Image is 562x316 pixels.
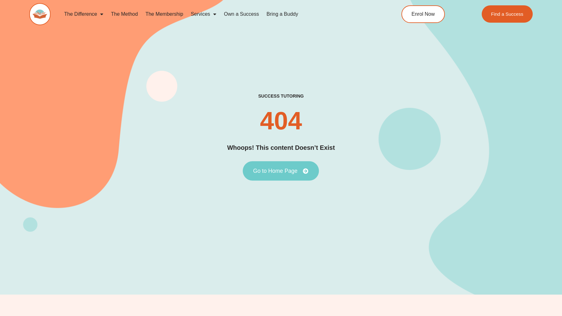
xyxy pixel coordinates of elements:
h2: success tutoring [258,93,304,99]
a: Own a Success [220,7,263,21]
iframe: Chat Widget [454,245,562,316]
h2: 404 [260,108,302,133]
a: The Membership [142,7,187,21]
span: Enrol Now [412,12,435,17]
h2: Whoops! This content Doesn’t Exist [227,143,335,153]
a: Services [187,7,220,21]
nav: Menu [60,7,373,21]
a: The Difference [60,7,107,21]
a: Bring a Buddy [263,7,302,21]
a: Find a Success [482,5,533,23]
span: Find a Success [491,12,524,16]
span: Go to Home Page [253,168,298,174]
a: Enrol Now [401,5,445,23]
a: Go to Home Page [243,161,319,181]
a: The Method [107,7,141,21]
